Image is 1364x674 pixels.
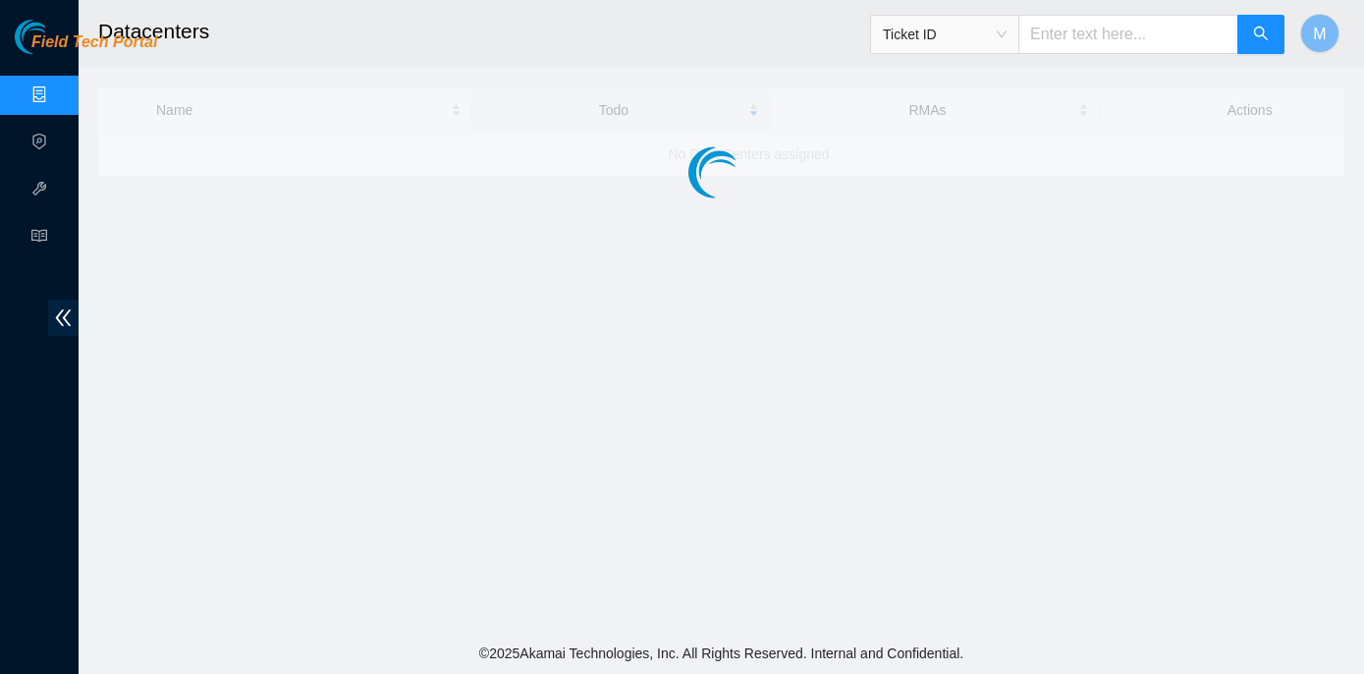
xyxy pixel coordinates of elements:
[15,35,157,61] a: Akamai TechnologiesField Tech Portal
[1237,15,1284,54] button: search
[1300,14,1339,53] button: M
[883,20,1007,49] span: Ticket ID
[1253,26,1269,44] span: search
[31,33,157,52] span: Field Tech Portal
[31,219,47,258] span: read
[1313,22,1326,46] span: M
[48,300,79,336] span: double-left
[1018,15,1238,54] input: Enter text here...
[15,20,99,54] img: Akamai Technologies
[79,633,1364,674] footer: © 2025 Akamai Technologies, Inc. All Rights Reserved. Internal and Confidential.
